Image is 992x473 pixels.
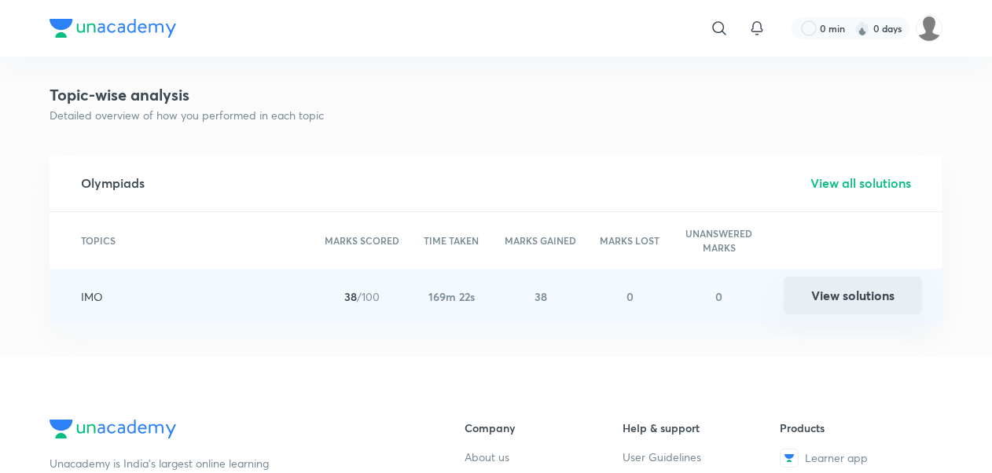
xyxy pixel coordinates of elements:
[600,233,659,247] h6: MARKS LOST
[916,15,942,42] img: Saarush Gupta
[81,174,145,192] h5: Olympiads
[50,107,942,123] p: Detailed overview of how you performed in each topic
[784,277,922,314] button: View solutions
[50,420,414,442] a: Company Logo
[623,420,781,436] h6: Help & support
[50,420,176,438] img: Company Logo
[715,288,722,305] p: 0
[674,226,764,255] h6: UNANSWERED MARKS
[780,449,799,467] img: Learner app
[465,420,623,436] h6: Company
[810,174,911,192] h5: View all solutions
[535,288,547,305] p: 38
[344,289,357,304] span: 38
[780,449,938,467] a: Learner app
[81,288,103,305] p: IMO
[854,20,870,36] img: streak
[465,449,623,465] a: About us
[81,233,116,247] h6: TOPICS
[50,19,176,38] img: Company Logo
[780,420,938,436] h6: Products
[325,233,399,247] h6: MARKS SCORED
[626,288,634,305] p: 0
[505,233,576,247] h6: MARKS GAINED
[424,233,479,247] h6: TIME TAKEN
[428,288,475,305] p: 169m 22s
[805,449,868,466] span: Learner app
[623,449,781,465] a: User Guidelines
[344,288,380,305] span: /100
[50,83,942,107] h4: Topic-wise analysis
